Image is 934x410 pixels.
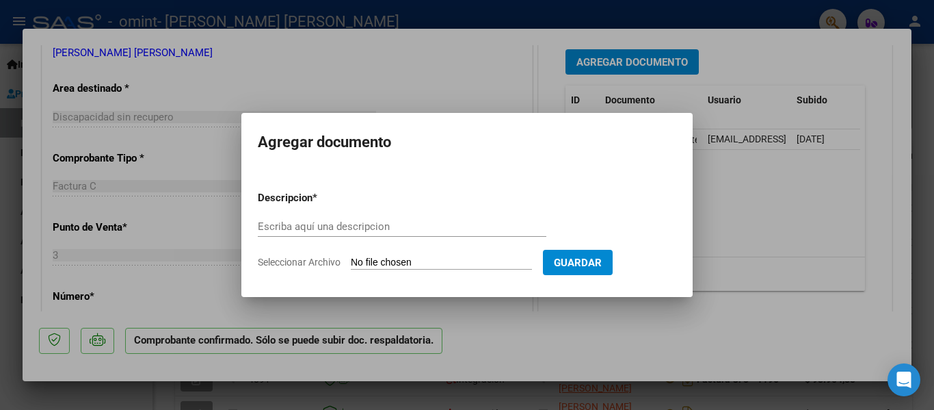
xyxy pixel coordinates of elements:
[258,129,676,155] h2: Agregar documento
[888,363,920,396] div: Open Intercom Messenger
[258,257,341,268] span: Seleccionar Archivo
[258,190,384,206] p: Descripcion
[554,257,602,269] span: Guardar
[543,250,613,275] button: Guardar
